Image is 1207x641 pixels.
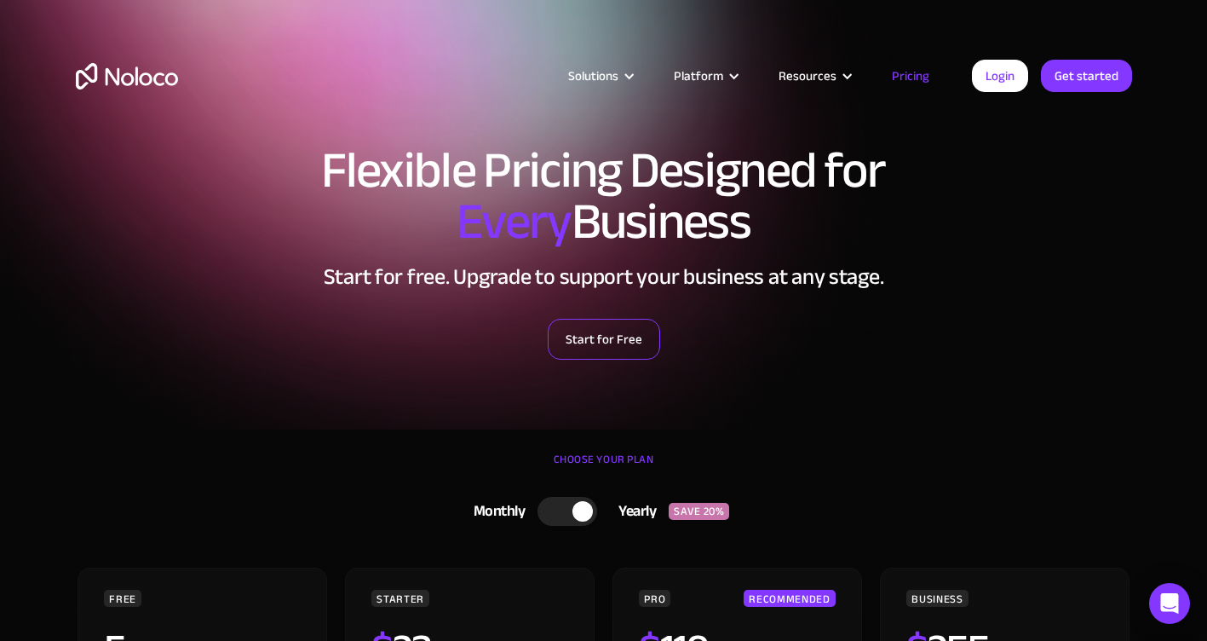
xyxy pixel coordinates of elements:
div: CHOOSE YOUR PLAN [76,447,1132,489]
div: RECOMMENDED [744,590,835,607]
div: Open Intercom Messenger [1149,583,1190,624]
a: Login [972,60,1028,92]
h2: Start for free. Upgrade to support your business at any stage. [76,264,1132,290]
div: Solutions [568,65,618,87]
div: Platform [674,65,723,87]
a: home [76,63,178,90]
a: Start for Free [548,319,660,360]
h1: Flexible Pricing Designed for Business [76,145,1132,247]
div: STARTER [371,590,428,607]
div: BUSINESS [906,590,968,607]
div: SAVE 20% [669,503,729,520]
a: Pricing [871,65,951,87]
div: Solutions [547,65,652,87]
span: Every [457,174,572,269]
a: Get started [1041,60,1132,92]
div: Resources [757,65,871,87]
div: Platform [652,65,757,87]
div: Yearly [597,499,669,524]
div: FREE [104,590,141,607]
div: PRO [639,590,670,607]
div: Resources [779,65,836,87]
div: Monthly [452,499,538,524]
